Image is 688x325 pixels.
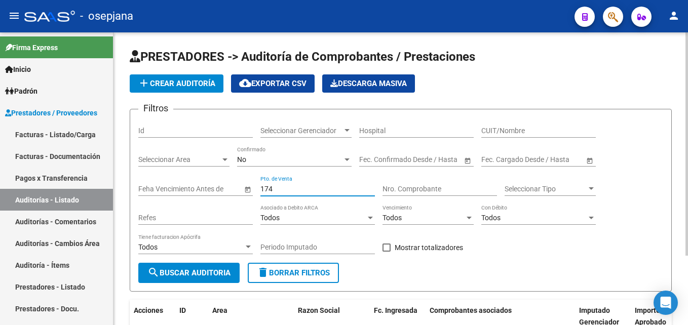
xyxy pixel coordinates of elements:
div: Open Intercom Messenger [654,291,678,315]
input: Fecha fin [405,155,454,164]
button: Open calendar [462,155,473,166]
span: No [237,155,246,164]
input: Fecha inicio [481,155,518,164]
span: Borrar Filtros [257,268,330,277]
h3: Filtros [138,101,173,115]
mat-icon: person [668,10,680,22]
app-download-masive: Descarga masiva de comprobantes (adjuntos) [322,74,415,93]
button: Open calendar [242,184,253,194]
button: Open calendar [584,155,595,166]
input: Fecha fin [527,155,577,164]
button: Buscar Auditoria [138,263,240,283]
span: Exportar CSV [239,79,307,88]
mat-icon: delete [257,266,269,278]
span: Acciones [134,306,163,314]
mat-icon: search [147,266,160,278]
span: Crear Auditoría [138,79,215,88]
input: Fecha inicio [359,155,396,164]
span: Mostrar totalizadores [395,241,463,254]
span: Seleccionar Area [138,155,220,164]
span: - osepjana [80,5,133,27]
span: Buscar Auditoria [147,268,231,277]
span: Inicio [5,64,31,75]
span: ID [179,306,186,314]
span: Comprobantes asociados [430,306,512,314]
mat-icon: menu [8,10,20,22]
span: Todos [481,214,501,222]
span: Prestadores / Proveedores [5,107,97,118]
mat-icon: cloud_download [239,77,251,89]
button: Borrar Filtros [248,263,339,283]
mat-icon: add [138,77,150,89]
span: Fc. Ingresada [374,306,417,314]
span: Razon Social [298,306,340,314]
span: Descarga Masiva [330,79,407,88]
span: Seleccionar Tipo [505,185,587,193]
span: Padrón [5,86,37,97]
button: Descarga Masiva [322,74,415,93]
span: Todos [138,243,158,251]
button: Crear Auditoría [130,74,223,93]
button: Exportar CSV [231,74,315,93]
span: PRESTADORES -> Auditoría de Comprobantes / Prestaciones [130,50,475,64]
span: Firma Express [5,42,58,53]
span: Area [212,306,227,314]
span: Todos [383,214,402,222]
span: Todos [260,214,280,222]
span: Seleccionar Gerenciador [260,127,342,135]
